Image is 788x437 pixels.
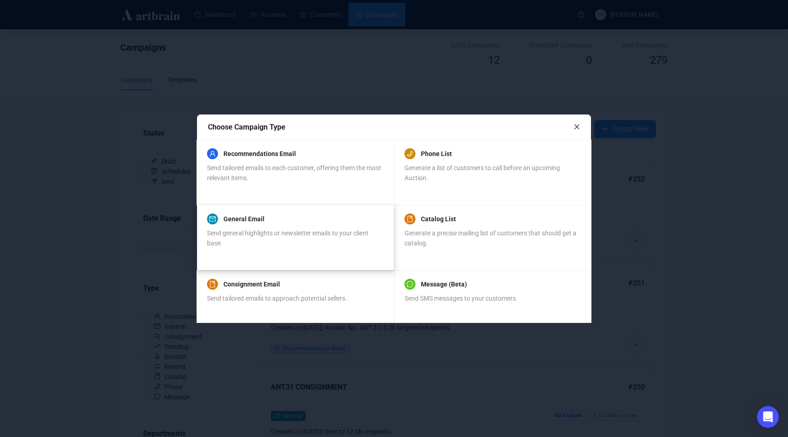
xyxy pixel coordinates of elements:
[223,279,280,290] a: Consignment Email
[407,281,413,287] span: message
[421,148,452,159] a: Phone List
[207,229,368,247] span: Send general highlights or newsletter emails to your client base.
[207,164,381,182] span: Send tailored emails to each customer, offering them the most relevant items.
[207,295,347,302] span: Send tailored emails to approach potential sellers.
[407,216,413,222] span: book
[404,295,518,302] span: Send SMS messages to your customers.
[757,406,779,428] iframe: Intercom live chat
[404,229,576,247] span: Generate a precise mailing list of customers that should get a catalog.
[209,281,216,287] span: book
[407,151,413,157] span: phone
[223,148,296,159] a: Recommendations Email
[209,151,216,157] span: user
[404,164,560,182] span: Generate a list of customers to call before an upcoming Auction.
[209,216,216,222] span: mail
[208,121,574,133] div: Choose Campaign Type
[574,124,580,130] span: close
[421,213,456,224] a: Catalog List
[223,213,264,224] a: General Email
[421,279,467,290] a: Message (Beta)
